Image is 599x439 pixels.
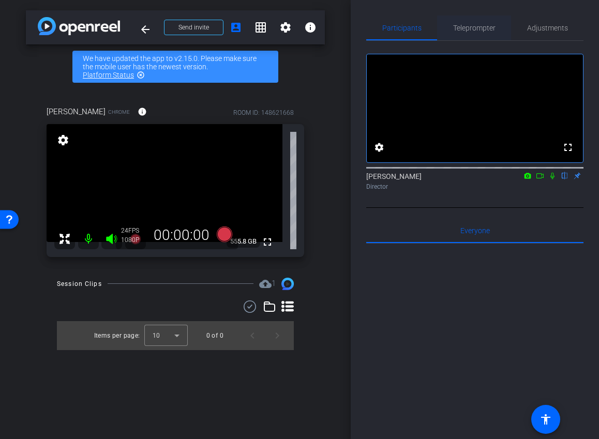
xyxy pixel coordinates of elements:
[164,20,223,35] button: Send invite
[254,21,267,34] mat-icon: grid_on
[108,108,130,116] span: Chrome
[38,17,120,35] img: app-logo
[559,171,571,180] mat-icon: flip
[259,278,276,290] span: Destinations for your clips
[382,24,422,32] span: Participants
[137,71,145,79] mat-icon: highlight_off
[83,71,134,79] a: Platform Status
[366,182,583,191] div: Director
[128,227,139,234] span: FPS
[304,21,317,34] mat-icon: info
[460,227,490,234] span: Everyone
[72,51,278,83] div: We have updated the app to v2.15.0. Please make sure the mobile user has the newest version.
[540,413,552,426] mat-icon: accessibility
[56,134,70,146] mat-icon: settings
[139,23,152,36] mat-icon: arrow_back
[121,236,147,244] div: 1080P
[57,279,102,289] div: Session Clips
[240,323,265,348] button: Previous page
[138,107,147,116] mat-icon: info
[527,24,568,32] span: Adjustments
[272,279,276,288] span: 1
[147,226,216,244] div: 00:00:00
[261,236,274,248] mat-icon: fullscreen
[233,108,294,117] div: ROOM ID: 148621668
[47,106,106,117] span: [PERSON_NAME]
[453,24,496,32] span: Teleprompter
[259,278,272,290] mat-icon: cloud_upload
[206,330,223,341] div: 0 of 0
[562,141,574,154] mat-icon: fullscreen
[227,235,260,248] span: 555.8 GB
[265,323,290,348] button: Next page
[178,23,209,32] span: Send invite
[279,21,292,34] mat-icon: settings
[373,141,385,154] mat-icon: settings
[366,171,583,191] div: [PERSON_NAME]
[94,330,140,341] div: Items per page:
[230,21,242,34] mat-icon: account_box
[121,226,147,235] div: 24
[281,278,294,290] img: Session clips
